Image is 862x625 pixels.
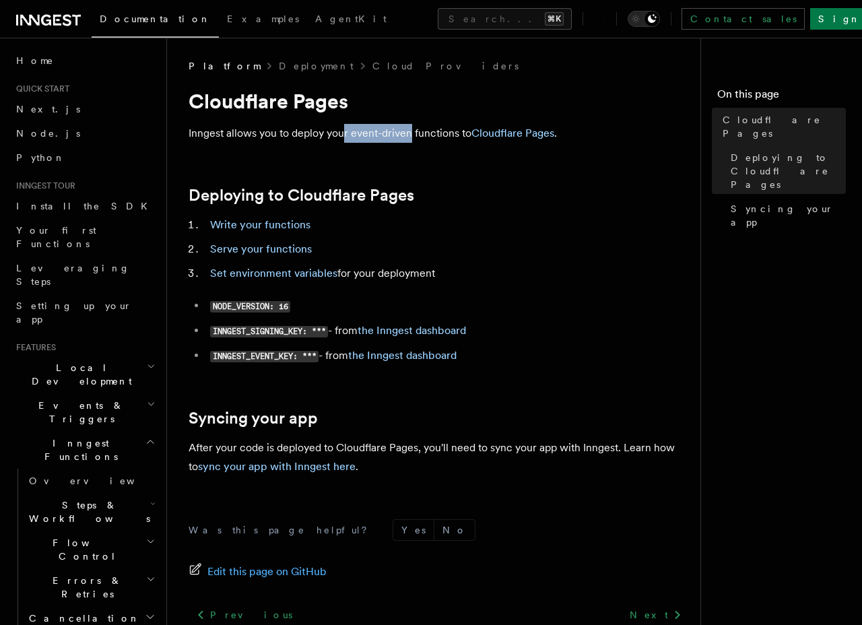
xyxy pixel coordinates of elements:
[723,113,846,140] span: Cloudflare Pages
[11,194,158,218] a: Install the SDK
[24,498,150,525] span: Steps & Workflows
[434,520,475,540] button: No
[24,568,158,606] button: Errors & Retries
[545,12,564,26] kbd: ⌘K
[11,121,158,145] a: Node.js
[24,531,158,568] button: Flow Control
[189,124,690,143] p: Inngest allows you to deploy your event-driven functions to .
[11,342,56,353] span: Features
[471,127,554,139] a: Cloudflare Pages
[207,562,327,581] span: Edit this page on GitHub
[189,409,318,428] a: Syncing your app
[189,89,690,113] h1: Cloudflare Pages
[16,201,156,211] span: Install the SDK
[16,225,96,249] span: Your first Functions
[92,4,219,38] a: Documentation
[219,4,307,36] a: Examples
[16,263,130,287] span: Leveraging Steps
[731,151,846,191] span: Deploying to Cloudflare Pages
[11,361,147,388] span: Local Development
[189,562,327,581] a: Edit this page on GitHub
[11,48,158,73] a: Home
[11,399,147,426] span: Events & Triggers
[24,469,158,493] a: Overview
[279,59,354,73] a: Deployment
[11,84,69,94] span: Quick start
[11,393,158,431] button: Events & Triggers
[11,356,158,393] button: Local Development
[100,13,211,24] span: Documentation
[725,197,846,234] a: Syncing your app
[198,460,356,473] a: sync your app with Inngest here
[393,520,434,540] button: Yes
[24,612,140,625] span: Cancellation
[16,128,80,139] span: Node.js
[16,300,132,325] span: Setting up your app
[210,267,337,279] a: Set environment variables
[682,8,805,30] a: Contact sales
[29,475,168,486] span: Overview
[210,242,312,255] a: Serve your functions
[717,108,846,145] a: Cloudflare Pages
[189,438,690,476] p: After your code is deployed to Cloudflare Pages, you'll need to sync your app with Inngest. Learn...
[11,145,158,170] a: Python
[206,321,690,341] li: - from
[307,4,395,36] a: AgentKit
[348,349,457,362] a: the Inngest dashboard
[11,431,158,469] button: Inngest Functions
[628,11,660,27] button: Toggle dark mode
[210,301,290,312] code: NODE_VERSION: 16
[315,13,387,24] span: AgentKit
[24,536,146,563] span: Flow Control
[210,351,319,362] code: INNGEST_EVENT_KEY: ***
[11,180,75,191] span: Inngest tour
[11,256,158,294] a: Leveraging Steps
[189,186,414,205] a: Deploying to Cloudflare Pages
[731,202,846,229] span: Syncing your app
[438,8,572,30] button: Search...⌘K
[11,218,158,256] a: Your first Functions
[11,436,145,463] span: Inngest Functions
[24,574,146,601] span: Errors & Retries
[24,493,158,531] button: Steps & Workflows
[210,218,310,231] a: Write your functions
[717,86,846,108] h4: On this page
[16,54,54,67] span: Home
[16,104,80,114] span: Next.js
[372,59,519,73] a: Cloud Providers
[189,523,376,537] p: Was this page helpful?
[725,145,846,197] a: Deploying to Cloudflare Pages
[11,294,158,331] a: Setting up your app
[11,97,158,121] a: Next.js
[206,346,690,366] li: - from
[227,13,299,24] span: Examples
[189,59,260,73] span: Platform
[358,324,466,337] a: the Inngest dashboard
[16,152,65,163] span: Python
[206,264,690,283] li: for your deployment
[210,326,328,337] code: INNGEST_SIGNING_KEY: ***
